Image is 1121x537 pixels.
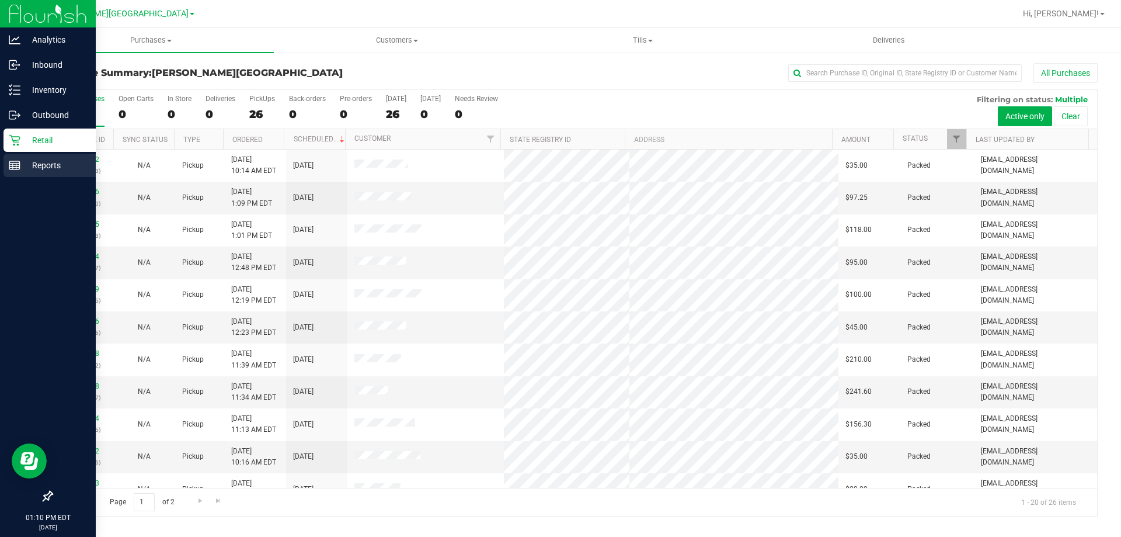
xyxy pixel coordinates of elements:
[907,354,931,365] span: Packed
[138,485,151,493] span: Not Applicable
[1055,95,1088,104] span: Multiple
[907,322,931,333] span: Packed
[845,451,868,462] span: $35.00
[1033,63,1098,83] button: All Purchases
[20,108,90,122] p: Outbound
[845,160,868,171] span: $35.00
[138,290,151,299] span: Not Applicable
[67,252,99,261] a: 11843724
[231,284,276,306] span: [DATE] 12:19 PM EDT
[907,419,931,430] span: Packed
[231,478,276,500] span: [DATE] 10:01 AM EDT
[293,354,314,365] span: [DATE]
[67,188,99,196] a: 11843916
[138,289,151,300] button: N/A
[9,109,20,121] inline-svg: Outbound
[981,186,1090,209] span: [EMAIL_ADDRESS][DOMAIN_NAME]
[293,322,314,333] span: [DATE]
[845,484,868,495] span: $20.00
[293,419,314,430] span: [DATE]
[20,133,90,147] p: Retail
[1023,9,1099,18] span: Hi, [PERSON_NAME]!
[182,484,204,495] span: Pickup
[981,316,1090,338] span: [EMAIL_ADDRESS][DOMAIN_NAME]
[138,161,151,169] span: Not Applicable
[182,419,204,430] span: Pickup
[138,323,151,331] span: Not Applicable
[249,108,275,121] div: 26
[138,420,151,428] span: Not Applicable
[231,219,272,241] span: [DATE] 1:01 PM EDT
[386,95,406,103] div: [DATE]
[981,413,1090,435] span: [EMAIL_ADDRESS][DOMAIN_NAME]
[100,493,184,511] span: Page of 2
[119,108,154,121] div: 0
[67,479,99,487] a: 11841253
[903,134,928,143] a: Status
[845,419,872,430] span: $156.30
[293,451,314,462] span: [DATE]
[981,381,1090,403] span: [EMAIL_ADDRESS][DOMAIN_NAME]
[192,493,208,509] a: Go to the next page
[947,129,966,149] a: Filter
[123,136,168,144] a: Sync Status
[907,160,931,171] span: Packed
[152,67,343,78] span: [PERSON_NAME][GEOGRAPHIC_DATA]
[138,355,151,363] span: Not Applicable
[845,289,872,300] span: $100.00
[67,382,99,390] a: 11842778
[138,354,151,365] button: N/A
[67,414,99,422] a: 11842554
[845,322,868,333] span: $45.00
[206,95,235,103] div: Deliveries
[841,136,871,144] a: Amount
[907,451,931,462] span: Packed
[182,257,204,268] span: Pickup
[289,108,326,121] div: 0
[293,257,314,268] span: [DATE]
[510,136,571,144] a: State Registry ID
[998,106,1052,126] button: Active only
[981,478,1090,500] span: [EMAIL_ADDRESS][DOMAIN_NAME]
[845,386,872,397] span: $241.60
[138,226,151,234] span: Not Applicable
[981,446,1090,468] span: [EMAIL_ADDRESS][DOMAIN_NAME]
[138,451,151,462] button: N/A
[182,354,204,365] span: Pickup
[907,192,931,203] span: Packed
[231,186,272,209] span: [DATE] 1:09 PM EDT
[232,136,263,144] a: Ordered
[67,317,99,325] a: 11843346
[182,322,204,333] span: Pickup
[182,289,204,300] span: Pickup
[138,193,151,202] span: Not Applicable
[20,83,90,97] p: Inventory
[231,348,276,370] span: [DATE] 11:39 AM EDT
[182,451,204,462] span: Pickup
[138,419,151,430] button: N/A
[138,258,151,266] span: Not Applicable
[138,386,151,397] button: N/A
[340,108,372,121] div: 0
[9,160,20,171] inline-svg: Reports
[981,154,1090,176] span: [EMAIL_ADDRESS][DOMAIN_NAME]
[520,28,765,53] a: Tills
[138,160,151,171] button: N/A
[981,251,1090,273] span: [EMAIL_ADDRESS][DOMAIN_NAME]
[20,158,90,172] p: Reports
[67,349,99,358] a: 11843008
[231,251,276,273] span: [DATE] 12:48 PM EDT
[138,484,151,495] button: N/A
[845,354,872,365] span: $210.00
[231,154,276,176] span: [DATE] 10:14 AM EDT
[845,257,868,268] span: $95.00
[857,35,921,46] span: Deliveries
[788,64,1022,82] input: Search Purchase ID, Original ID, State Registry ID or Customer Name...
[210,493,227,509] a: Go to the last page
[20,33,90,47] p: Analytics
[138,257,151,268] button: N/A
[976,136,1035,144] a: Last Updated By
[231,413,276,435] span: [DATE] 11:13 AM EDT
[182,192,204,203] span: Pickup
[293,192,314,203] span: [DATE]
